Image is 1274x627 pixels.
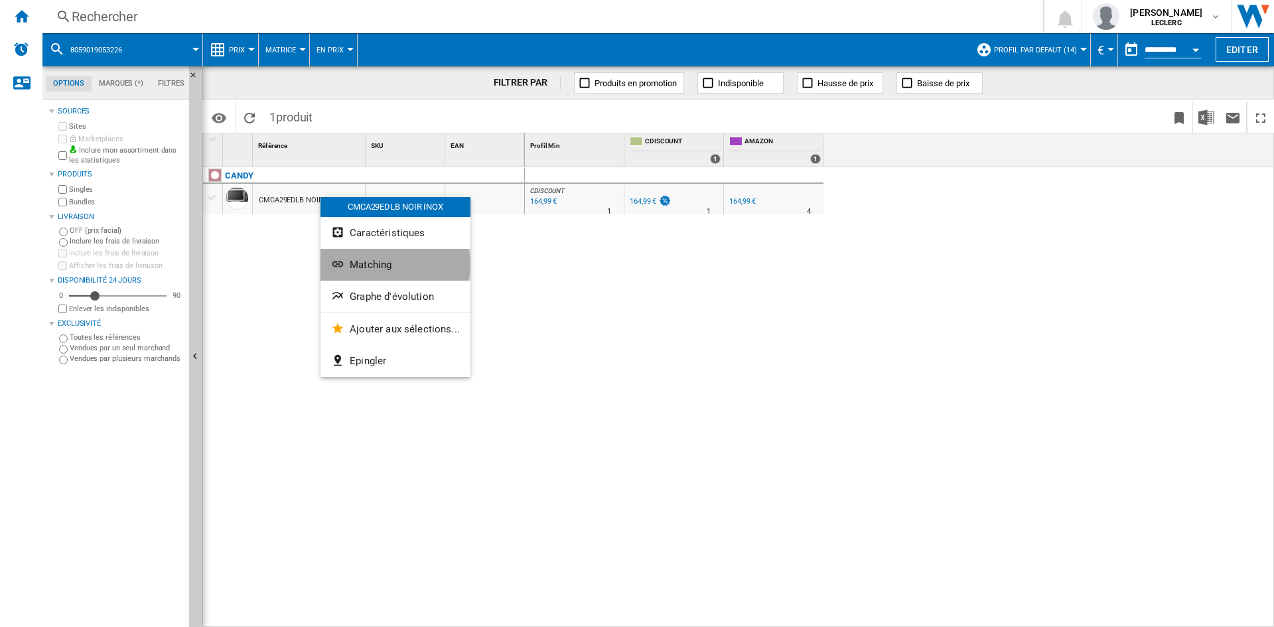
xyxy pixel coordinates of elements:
[350,259,391,271] span: Matching
[320,249,470,281] button: Matching
[350,227,425,239] span: Caractéristiques
[350,323,460,335] span: Ajouter aux sélections...
[320,345,470,377] button: Epingler...
[320,197,470,217] div: CMCA29EDLB NOIR INOX
[320,281,470,313] button: Graphe d'évolution
[350,355,386,367] span: Epingler
[350,291,434,303] span: Graphe d'évolution
[320,217,470,249] button: Caractéristiques
[320,313,470,345] button: Ajouter aux sélections...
